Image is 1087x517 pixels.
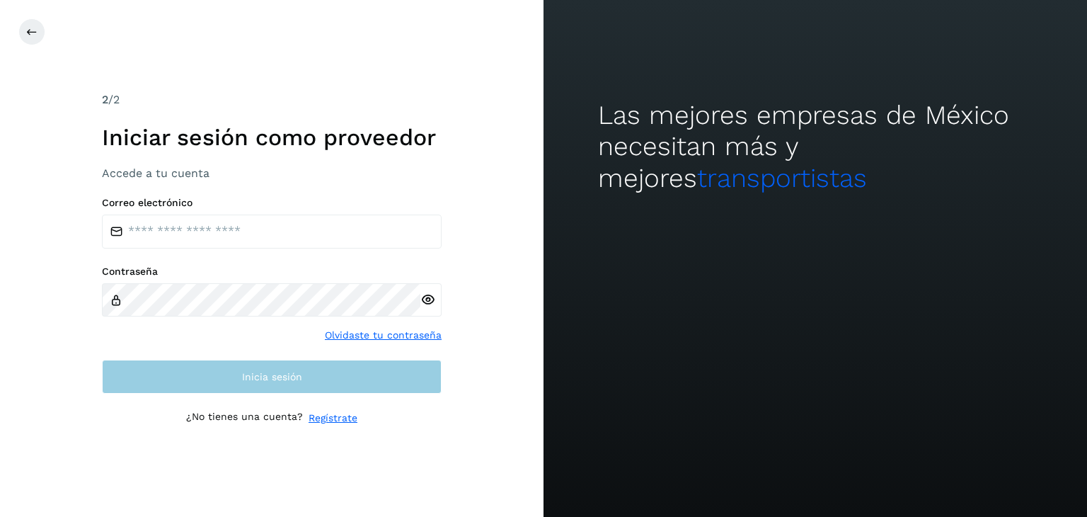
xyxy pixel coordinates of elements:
[102,124,442,151] h1: Iniciar sesión como proveedor
[102,360,442,394] button: Inicia sesión
[102,197,442,209] label: Correo electrónico
[242,372,302,382] span: Inicia sesión
[102,91,442,108] div: /2
[325,328,442,343] a: Olvidaste tu contraseña
[186,411,303,426] p: ¿No tienes una cuenta?
[102,266,442,278] label: Contraseña
[102,93,108,106] span: 2
[102,166,442,180] h3: Accede a tu cuenta
[309,411,357,426] a: Regístrate
[697,163,867,193] span: transportistas
[598,100,1033,194] h2: Las mejores empresas de México necesitan más y mejores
